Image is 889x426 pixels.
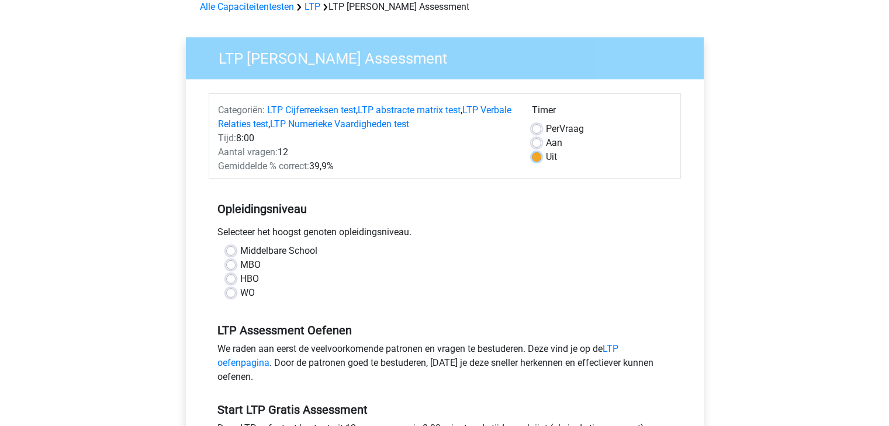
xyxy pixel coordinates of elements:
[209,159,523,173] div: 39,9%
[218,104,265,116] span: Categoriën:
[209,342,681,389] div: We raden aan eerst de veelvoorkomende patronen en vragen te bestuderen. Deze vind je op de . Door...
[209,145,523,159] div: 12
[217,197,672,221] h5: Opleidingsniveau
[209,103,523,131] div: , , ,
[240,272,259,286] label: HBO
[267,104,356,116] a: LTP Cijferreeksen test
[270,118,409,130] a: LTP Numerieke Vaardigheden test
[218,160,309,172] span: Gemiddelde % correct:
[200,1,294,12] a: Alle Capaciteitentesten
[546,122,584,136] label: Vraag
[546,136,562,150] label: Aan
[205,45,695,68] h3: LTP [PERSON_NAME] Assessment
[217,323,672,337] h5: LTP Assessment Oefenen
[218,132,236,144] span: Tijd:
[209,131,523,145] div: 8:00
[209,225,681,244] div: Selecteer het hoogst genoten opleidingsniveau.
[358,104,461,116] a: LTP abstracte matrix test
[218,146,278,158] span: Aantal vragen:
[240,258,261,272] label: MBO
[546,150,557,164] label: Uit
[217,403,672,417] h5: Start LTP Gratis Assessment
[532,103,672,122] div: Timer
[240,286,255,300] label: WO
[305,1,320,12] a: LTP
[240,244,317,258] label: Middelbare School
[546,123,559,134] span: Per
